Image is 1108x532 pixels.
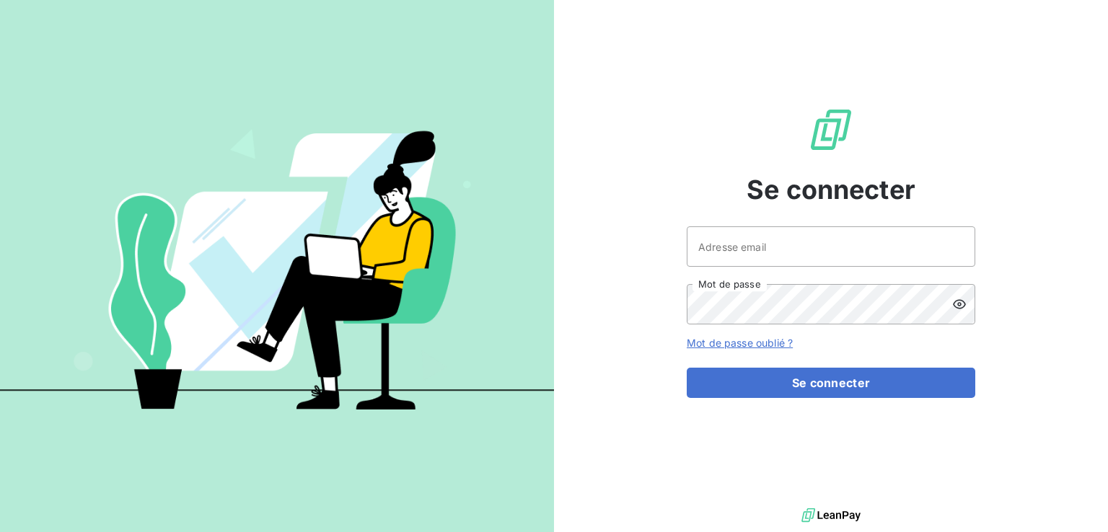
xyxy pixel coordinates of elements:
[687,337,793,349] a: Mot de passe oublié ?
[687,226,975,267] input: placeholder
[801,505,861,526] img: logo
[687,368,975,398] button: Se connecter
[808,107,854,153] img: Logo LeanPay
[747,170,915,209] span: Se connecter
